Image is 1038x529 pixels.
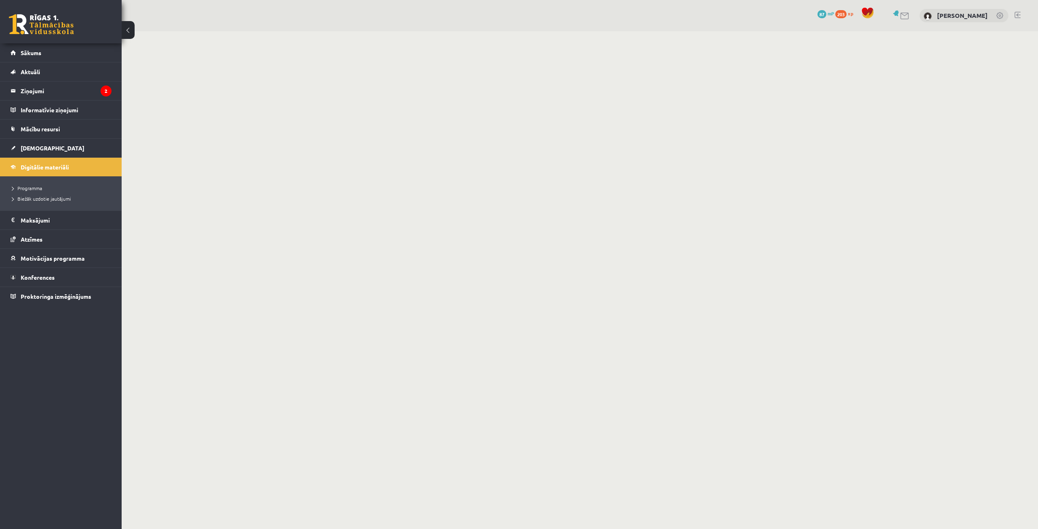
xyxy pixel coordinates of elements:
a: Aktuāli [11,62,112,81]
span: mP [828,10,834,17]
i: 2 [101,86,112,96]
span: xp [848,10,853,17]
span: Atzīmes [21,236,43,243]
span: 203 [835,10,847,18]
a: Mācību resursi [11,120,112,138]
span: Sākums [21,49,41,56]
legend: Maksājumi [21,211,112,229]
a: Informatīvie ziņojumi [11,101,112,119]
span: Proktoringa izmēģinājums [21,293,91,300]
a: Atzīmes [11,230,112,248]
a: Digitālie materiāli [11,158,112,176]
span: Konferences [21,274,55,281]
a: Maksājumi [11,211,112,229]
span: Motivācijas programma [21,255,85,262]
span: 87 [817,10,826,18]
a: 87 mP [817,10,834,17]
span: [DEMOGRAPHIC_DATA] [21,144,84,152]
span: Programma [12,185,42,191]
img: Diāna Mežecka [924,12,932,20]
a: Rīgas 1. Tālmācības vidusskola [9,14,74,34]
a: [PERSON_NAME] [937,11,988,19]
a: Sākums [11,43,112,62]
a: Programma [12,184,114,192]
span: Aktuāli [21,68,40,75]
a: Ziņojumi2 [11,81,112,100]
span: Biežāk uzdotie jautājumi [12,195,71,202]
span: Mācību resursi [21,125,60,133]
legend: Ziņojumi [21,81,112,100]
a: [DEMOGRAPHIC_DATA] [11,139,112,157]
a: Motivācijas programma [11,249,112,268]
legend: Informatīvie ziņojumi [21,101,112,119]
a: 203 xp [835,10,857,17]
a: Biežāk uzdotie jautājumi [12,195,114,202]
span: Digitālie materiāli [21,163,69,171]
a: Proktoringa izmēģinājums [11,287,112,306]
a: Konferences [11,268,112,287]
